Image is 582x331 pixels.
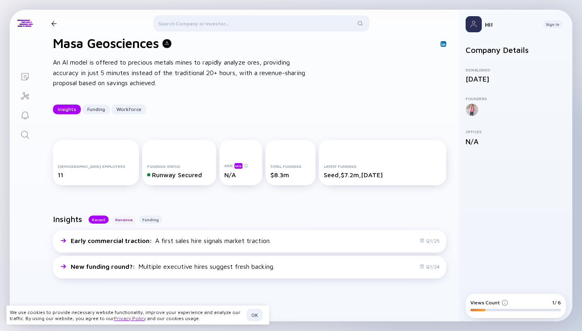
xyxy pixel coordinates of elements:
[485,21,536,28] div: Hi!
[466,16,482,32] img: Profile Picture
[114,315,146,321] a: Privacy Policy
[112,216,136,224] button: Revenue
[82,105,110,114] button: Funding
[324,164,441,169] div: Latest Funding
[53,57,312,88] div: An AI model is offered to precious metals mines to rapidly analyze ores, providing accuracy in ju...
[270,164,311,169] div: Total Funding
[71,263,137,270] span: New funding round? :
[466,75,566,83] div: [DATE]
[420,264,440,270] div: Q1/24
[53,103,81,115] div: Insights
[10,66,40,86] a: Lists
[112,103,146,115] div: Workforce
[466,96,566,101] div: Founders
[139,216,162,224] button: Funding
[58,164,134,169] div: [DEMOGRAPHIC_DATA] Employees
[441,42,445,46] img: Masa Geosciences Linkedin Page
[247,309,263,321] button: OK
[10,105,40,124] a: Reminders
[10,124,40,144] a: Search
[112,105,146,114] button: Workforce
[470,300,508,306] div: Views Count
[71,263,274,270] div: Multiple executive hires suggest fresh backing.
[420,238,440,244] div: Q1/25
[466,45,566,54] h2: Company Details
[82,103,110,115] div: Funding
[466,137,566,146] div: N/A
[543,20,563,28] button: Sign In
[234,163,242,169] div: beta
[10,309,243,321] div: We use cookies to provide necessary website functionality, improve your experience and analyze ou...
[224,171,257,178] div: N/A
[466,129,566,134] div: Offices
[147,164,211,169] div: Funding Status
[324,171,441,178] div: Seed, $7.2m, [DATE]
[89,216,109,224] button: Recent
[10,86,40,105] a: Investor Map
[71,237,271,244] div: A first sales hire signals market traction.
[58,171,134,178] div: 11
[224,163,257,169] div: ARR
[71,237,154,244] span: Early commercial traction :
[53,105,81,114] button: Insights
[466,67,566,72] div: Established
[53,214,82,224] h2: Insights
[147,171,211,178] div: Runway Secured
[270,171,311,178] div: $8.3m
[552,300,561,306] div: 1/ 6
[53,36,159,51] h1: Masa Geosciences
